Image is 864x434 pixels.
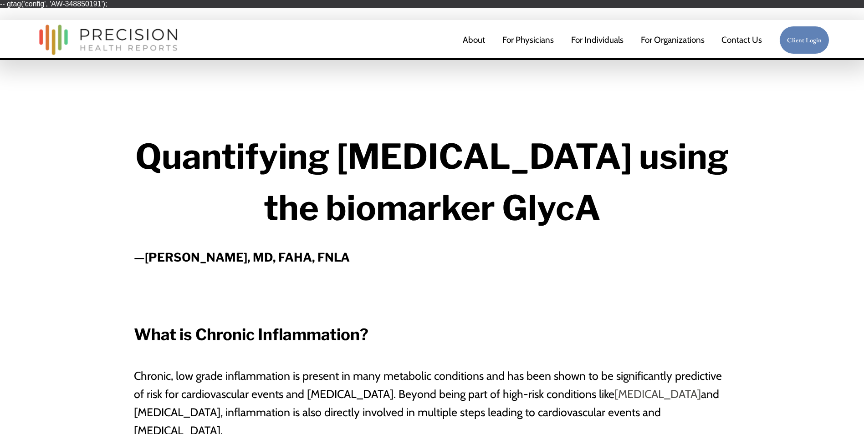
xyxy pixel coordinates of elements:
[641,31,705,49] span: For Organizations
[721,30,762,50] a: Contact Us
[614,387,701,401] a: [MEDICAL_DATA]
[641,30,705,50] a: folder dropdown
[135,136,736,228] strong: Quantifying [MEDICAL_DATA] using the biomarker GlycA
[35,20,182,59] img: Precision Health Reports
[134,250,350,264] strong: —[PERSON_NAME], MD, FAHA, FNLA
[134,325,368,344] span: What is Chronic Inflammation?
[571,30,624,50] a: For Individuals
[463,30,485,50] a: About
[502,30,554,50] a: For Physicians
[779,26,829,55] a: Client Login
